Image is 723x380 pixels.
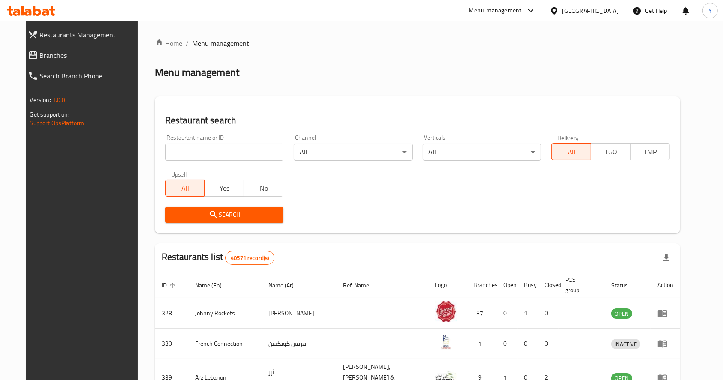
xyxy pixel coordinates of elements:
[30,94,51,105] span: Version:
[262,298,336,329] td: [PERSON_NAME]
[195,280,233,290] span: Name (En)
[165,144,283,161] input: Search for restaurant name or ID..
[30,117,84,129] a: Support.OpsPlatform
[226,254,274,262] span: 40571 record(s)
[435,301,457,322] img: Johnny Rockets
[155,329,188,359] td: 330
[657,338,673,349] div: Menu
[165,114,670,127] h2: Restaurant search
[467,272,497,298] th: Branches
[188,329,262,359] td: French Connection
[208,182,241,194] span: Yes
[497,298,518,329] td: 0
[165,207,283,223] button: Search
[188,298,262,329] td: Johnny Rockets
[595,146,627,158] span: TGO
[40,50,140,60] span: Branches
[40,30,140,40] span: Restaurants Management
[518,329,538,359] td: 0
[172,209,277,220] span: Search
[611,280,639,290] span: Status
[656,248,677,268] div: Export file
[518,298,538,329] td: 1
[538,272,559,298] th: Closed
[30,109,69,120] span: Get support on:
[538,329,559,359] td: 0
[423,144,541,161] div: All
[244,180,283,197] button: No
[247,182,280,194] span: No
[169,182,202,194] span: All
[551,143,591,160] button: All
[557,135,579,141] label: Delivery
[538,298,559,329] td: 0
[343,280,380,290] span: Ref. Name
[562,6,619,15] div: [GEOGRAPHIC_DATA]
[294,144,412,161] div: All
[467,329,497,359] td: 1
[52,94,66,105] span: 1.0.0
[186,38,189,48] li: /
[467,298,497,329] td: 37
[162,251,275,265] h2: Restaurants list
[21,45,147,66] a: Branches
[155,66,239,79] h2: Menu management
[21,24,147,45] a: Restaurants Management
[435,331,457,353] img: French Connection
[634,146,667,158] span: TMP
[566,275,594,295] span: POS group
[21,66,147,86] a: Search Branch Phone
[657,308,673,318] div: Menu
[171,171,187,177] label: Upsell
[155,298,188,329] td: 328
[555,146,588,158] span: All
[497,272,518,298] th: Open
[630,143,670,160] button: TMP
[162,280,178,290] span: ID
[262,329,336,359] td: فرنش كونكشن
[428,272,467,298] th: Logo
[155,38,182,48] a: Home
[497,329,518,359] td: 0
[611,339,640,349] span: INACTIVE
[204,180,244,197] button: Yes
[268,280,305,290] span: Name (Ar)
[155,38,681,48] nav: breadcrumb
[611,309,632,319] span: OPEN
[591,143,631,160] button: TGO
[469,6,522,16] div: Menu-management
[165,180,205,197] button: All
[518,272,538,298] th: Busy
[708,6,712,15] span: Y
[192,38,249,48] span: Menu management
[651,272,680,298] th: Action
[40,71,140,81] span: Search Branch Phone
[611,339,640,349] div: INACTIVE
[225,251,274,265] div: Total records count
